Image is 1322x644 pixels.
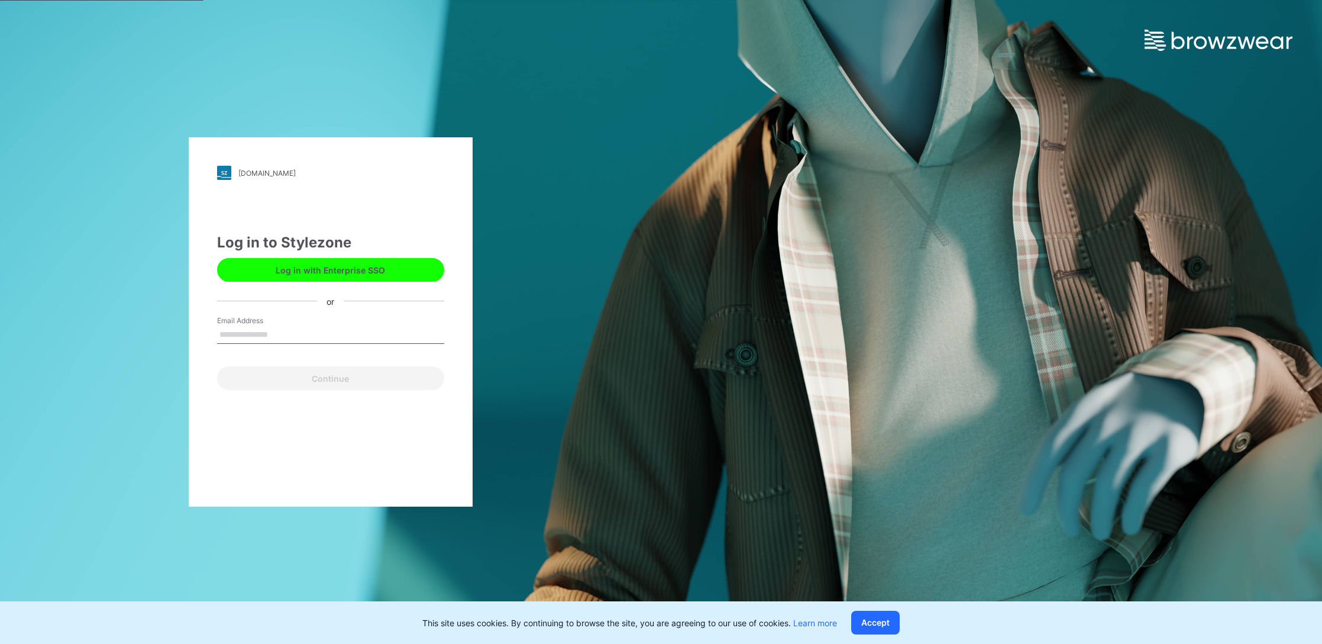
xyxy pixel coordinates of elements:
[1145,30,1292,51] img: browzwear-logo.e42bd6dac1945053ebaf764b6aa21510.svg
[422,617,837,629] p: This site uses cookies. By continuing to browse the site, you are agreeing to our use of cookies.
[217,258,444,282] button: Log in with Enterprise SSO
[793,618,837,628] a: Learn more
[851,611,900,635] button: Accept
[217,166,231,180] img: stylezone-logo.562084cfcfab977791bfbf7441f1a819.svg
[317,295,344,307] div: or
[217,315,300,326] label: Email Address
[238,169,296,178] div: [DOMAIN_NAME]
[217,166,444,180] a: [DOMAIN_NAME]
[217,232,444,253] div: Log in to Stylezone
